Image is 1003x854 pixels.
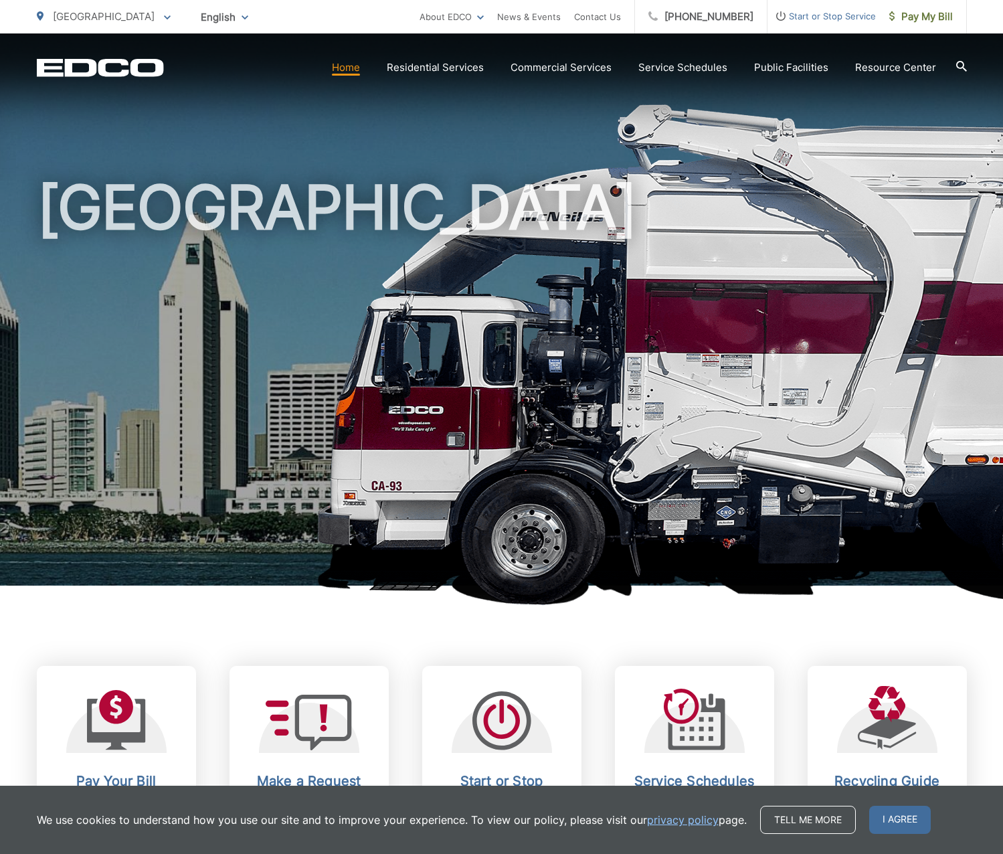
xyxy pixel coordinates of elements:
[821,773,953,789] h2: Recycling Guide
[37,812,747,828] p: We use cookies to understand how you use our site and to improve your experience. To view our pol...
[889,9,953,25] span: Pay My Bill
[332,60,360,76] a: Home
[511,60,612,76] a: Commercial Services
[191,5,258,29] span: English
[436,773,568,805] h2: Start or Stop Service
[387,60,484,76] a: Residential Services
[243,773,375,789] h2: Make a Request
[497,9,561,25] a: News & Events
[628,773,761,789] h2: Service Schedules
[855,60,936,76] a: Resource Center
[37,174,967,598] h1: [GEOGRAPHIC_DATA]
[638,60,727,76] a: Service Schedules
[420,9,484,25] a: About EDCO
[869,806,931,834] span: I agree
[53,10,155,23] span: [GEOGRAPHIC_DATA]
[647,812,719,828] a: privacy policy
[754,60,828,76] a: Public Facilities
[760,806,856,834] a: Tell me more
[37,58,164,77] a: EDCD logo. Return to the homepage.
[50,773,183,789] h2: Pay Your Bill
[574,9,621,25] a: Contact Us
